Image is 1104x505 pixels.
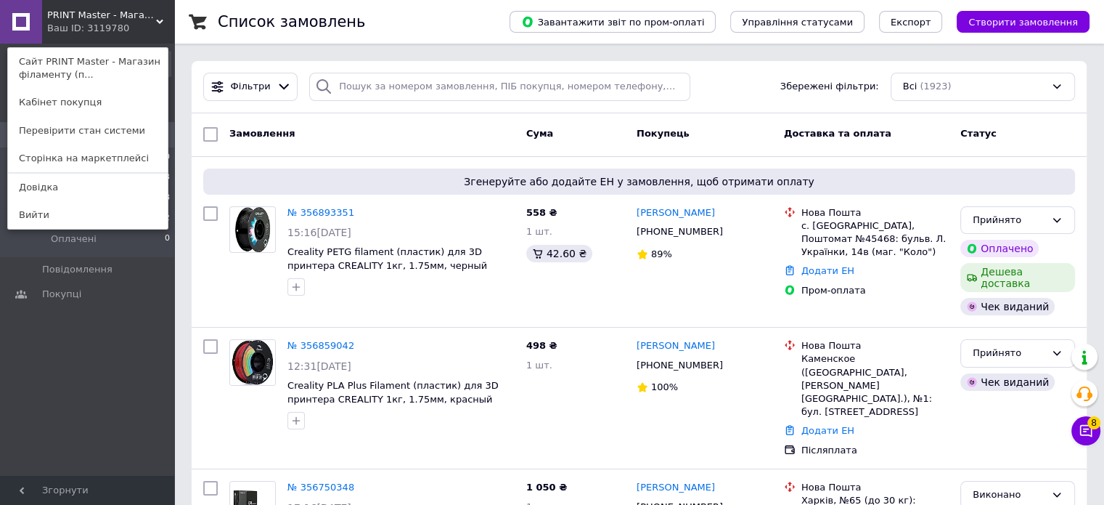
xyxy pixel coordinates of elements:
[1087,416,1100,429] span: 8
[730,11,864,33] button: Управління статусами
[526,340,557,351] span: 498 ₴
[51,233,97,246] span: Оплачені
[801,219,949,259] div: с. [GEOGRAPHIC_DATA], Поштомат №45468: бульв. Л. Українки, 14в (маг. "Коло")
[287,380,499,405] a: Creality PLA Plus Filament (пластик) для 3D принтера CREALITY 1кг, 1.75мм, красный
[287,227,351,238] span: 15:16[DATE]
[903,80,917,94] span: Всі
[742,17,853,28] span: Управління статусами
[801,265,854,276] a: Додати ЕН
[637,128,690,139] span: Покупець
[287,340,354,351] a: № 356859042
[229,339,276,386] a: Фото товару
[8,117,168,145] a: Перевірити стан системи
[526,245,592,262] div: 42.60 ₴
[235,207,271,252] img: Фото товару
[165,233,170,246] span: 0
[47,22,108,35] div: Ваш ID: 3119780
[8,174,168,201] a: Довідка
[287,207,354,218] a: № 356893351
[231,80,271,94] span: Фільтри
[8,48,168,89] a: Сайт PRINT Master - Магазин філаменту (п...
[47,9,156,22] span: PRINT Master - Магазин філаменту (пластику) для 3Д принтерів, оптичних систем зв'язку та спецтехніки
[8,145,168,172] a: Сторінка на маркетплейсі
[229,206,276,253] a: Фото товару
[801,352,949,419] div: Каменское ([GEOGRAPHIC_DATA], [PERSON_NAME][GEOGRAPHIC_DATA].), №1: бул. [STREET_ADDRESS]
[651,381,678,392] span: 100%
[287,246,487,271] a: Creality PETG filament (пластик) для 3D принтера CREALITY 1кг, 1.75мм, черный
[526,207,557,218] span: 558 ₴
[309,73,690,101] input: Пошук за номером замовлення, ПІБ покупця, номером телефону, Email, номером накладної
[801,481,949,494] div: Нова Пошта
[879,11,943,33] button: Експорт
[1071,416,1100,445] button: Чат з покупцем8
[42,288,81,301] span: Покупці
[637,206,715,220] a: [PERSON_NAME]
[960,263,1075,292] div: Дешева доставка
[973,346,1045,361] div: Прийнято
[801,284,949,297] div: Пром-оплата
[42,263,113,276] span: Повідомлення
[218,13,365,31] h1: Список замовлень
[957,11,1089,33] button: Створити замовлення
[920,81,951,92] span: (1923)
[526,482,567,493] span: 1 050 ₴
[784,128,891,139] span: Доставка та оплата
[287,360,351,372] span: 12:31[DATE]
[637,481,715,495] a: [PERSON_NAME]
[229,128,295,139] span: Замовлення
[801,425,854,436] a: Додати ЕН
[891,17,931,28] span: Експорт
[780,80,879,94] span: Збережені фільтри:
[960,128,997,139] span: Статус
[521,15,704,28] span: Завантажити звіт по пром-оплаті
[8,201,168,229] a: Вийти
[973,213,1045,228] div: Прийнято
[526,360,552,371] span: 1 шт.
[968,17,1078,28] span: Створити замовлення
[801,206,949,219] div: Нова Пошта
[801,339,949,352] div: Нова Пошта
[287,482,354,493] a: № 356750348
[209,174,1069,189] span: Згенеруйте або додайте ЕН у замовлення, щоб отримати оплату
[651,249,672,259] span: 89%
[960,373,1055,391] div: Чек виданий
[960,240,1039,257] div: Оплачено
[634,222,726,241] div: [PHONE_NUMBER]
[510,11,716,33] button: Завантажити звіт по пром-оплаті
[801,444,949,457] div: Післяплата
[637,339,715,353] a: [PERSON_NAME]
[526,128,553,139] span: Cума
[634,356,726,375] div: [PHONE_NUMBER]
[960,298,1055,315] div: Чек виданий
[230,340,275,385] img: Фото товару
[942,16,1089,27] a: Створити замовлення
[526,226,552,237] span: 1 шт.
[8,89,168,116] a: Кабінет покупця
[973,488,1045,503] div: Виконано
